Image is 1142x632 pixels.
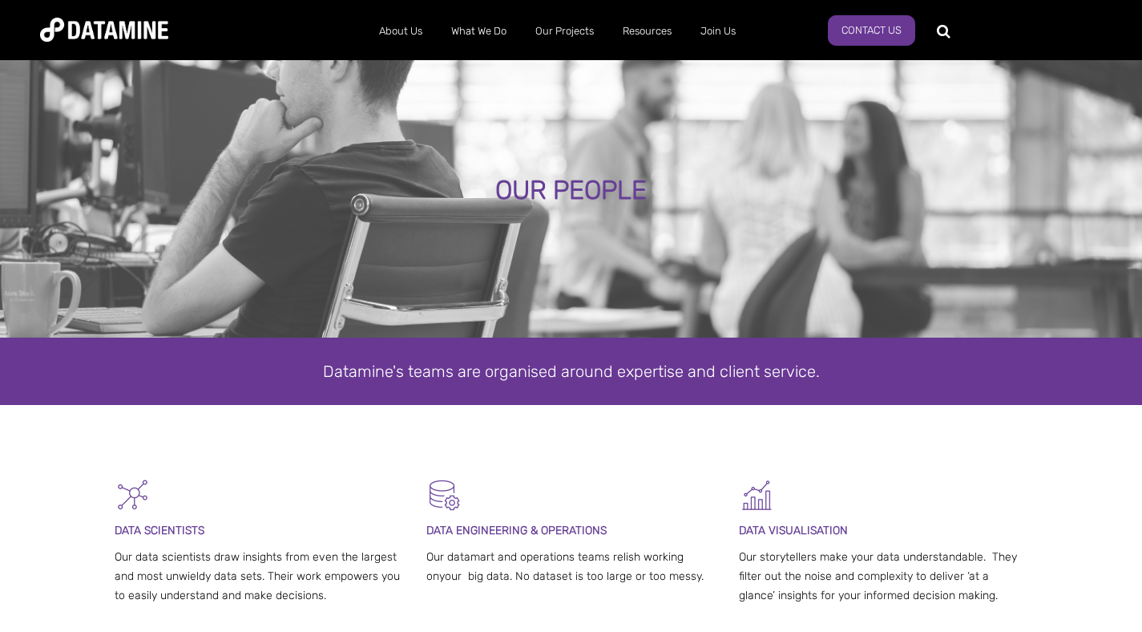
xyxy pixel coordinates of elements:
[739,548,1028,605] p: Our storytellers make your data understandable. They filter out the noise and complexity to deliv...
[521,10,608,52] a: Our Projects
[437,10,521,52] a: What We Do
[426,477,462,513] img: Datamart
[426,548,716,586] p: Our datamart and operations teams relish working onyour big data. No dataset is too large or too ...
[426,524,607,537] span: DATA ENGINEERING & OPERATIONS
[135,176,1007,205] div: OUR PEOPLE
[608,10,686,52] a: Resources
[115,524,204,537] span: DATA SCIENTISTS
[828,15,915,46] a: Contact Us
[115,548,404,605] p: Our data scientists draw insights from even the largest and most unwieldy data sets. Their work e...
[686,10,750,52] a: Join Us
[739,477,775,513] img: Graph 5
[40,18,168,42] img: Datamine
[115,477,151,513] img: Graph - Network
[323,362,820,381] span: Datamine's teams are organised around expertise and client service.
[739,524,848,537] span: DATA VISUALISATION
[365,10,437,52] a: About Us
